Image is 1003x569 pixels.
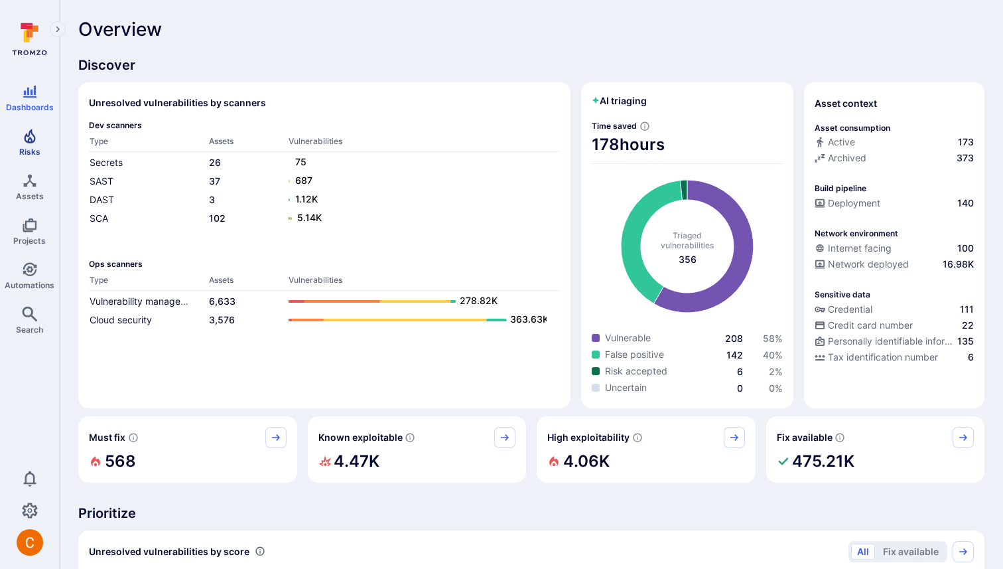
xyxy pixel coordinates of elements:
[89,135,208,152] th: Type
[815,258,974,271] a: Network deployed16.98K
[19,147,40,157] span: Risks
[777,431,833,444] span: Fix available
[592,134,783,155] span: 178 hours
[90,314,152,325] a: Cloud security
[661,230,714,250] span: Triaged vulnerabilities
[769,382,783,394] a: 0%
[815,197,974,212] div: Configured deployment pipeline
[405,432,415,443] svg: Confirmed exploitable by KEV
[209,212,226,224] a: 102
[209,175,220,187] a: 37
[17,529,43,556] img: ACg8ocJuq_DPPTkXyD9OlTnVLvDrpObecjcADscmEHLMiTyEnTELew=s96-c
[16,191,44,201] span: Assets
[460,295,498,306] text: 278.82K
[5,280,54,290] span: Automations
[288,274,560,291] th: Vulnerabilities
[828,335,955,348] span: Personally identifiable information (PII)
[208,135,288,152] th: Assets
[679,253,697,266] span: total
[957,335,974,348] span: 135
[815,242,974,255] a: Internet facing100
[815,319,913,332] div: Credit card number
[815,351,974,364] a: Tax identification number6
[563,448,610,475] h2: 4.06K
[828,242,892,255] span: Internet facing
[815,197,880,210] div: Deployment
[763,349,783,361] span: 40 %
[968,351,974,364] span: 6
[295,175,312,186] text: 687
[962,319,974,332] span: 22
[90,212,108,224] a: SCA
[725,333,743,344] a: 208
[537,416,756,483] div: High exploitability
[815,319,974,332] a: Credit card number22
[815,135,855,149] div: Active
[792,448,854,475] h2: 475.21K
[209,157,221,168] a: 26
[90,194,114,205] a: DAST
[6,102,54,112] span: Dashboards
[289,293,547,309] a: 278.82K
[17,529,43,556] div: Camilo Rivera
[766,416,985,483] div: Fix available
[828,151,866,165] span: Archived
[815,151,974,167] div: Code repository is archived
[737,382,743,394] a: 0
[288,135,560,152] th: Vulnerabilities
[958,135,974,149] span: 173
[815,242,974,258] div: Evidence that an asset is internet facing
[815,289,870,299] p: Sensitive data
[815,258,974,274] div: Evidence that the asset is packaged and deployed somewhere
[89,431,125,444] span: Must fix
[510,313,549,325] text: 363.63K
[957,242,974,255] span: 100
[605,331,651,345] span: Vulnerable
[815,303,872,316] div: Credential
[763,333,783,344] a: 58%
[828,135,855,149] span: Active
[90,295,202,307] a: Vulnerability management
[815,97,877,110] span: Asset context
[592,94,647,108] h2: AI triaging
[815,197,974,210] a: Deployment140
[639,121,650,131] svg: Estimated based on an average time of 30 mins needed to triage each vulnerability
[295,193,318,204] text: 1.12K
[89,274,208,291] th: Type
[815,303,974,319] div: Evidence indicative of handling user or service credentials
[289,210,547,226] a: 5.14K
[209,314,235,325] a: 3,576
[815,242,892,255] div: Internet facing
[815,135,974,151] div: Commits seen in the last 180 days
[89,259,560,269] span: Ops scanners
[815,335,955,348] div: Personally identifiable information (PII)
[851,544,875,560] button: All
[815,183,866,193] p: Build pipeline
[769,366,783,377] span: 2 %
[737,366,743,377] a: 6
[53,24,62,35] i: Expand navigation menu
[209,295,235,307] a: 6,633
[815,319,974,335] div: Evidence indicative of processing credit card numbers
[289,192,547,208] a: 1.12K
[89,96,266,110] h2: Unresolved vulnerabilities by scanners
[632,432,643,443] svg: EPSS score ≥ 0.7
[828,197,880,210] span: Deployment
[295,156,306,167] text: 75
[89,545,249,558] span: Unresolved vulnerabilities by score
[90,157,123,168] a: Secrets
[297,212,322,223] text: 5.14K
[50,21,66,37] button: Expand navigation menu
[89,120,560,130] span: Dev scanners
[957,197,974,210] span: 140
[763,333,783,344] span: 58 %
[208,274,288,291] th: Assets
[815,228,898,238] p: Network environment
[289,155,547,171] a: 75
[289,173,547,189] a: 687
[255,544,265,558] div: Number of vulnerabilities in status 'Open' 'Triaged' and 'In process' grouped by score
[209,194,215,205] a: 3
[726,349,743,361] a: 142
